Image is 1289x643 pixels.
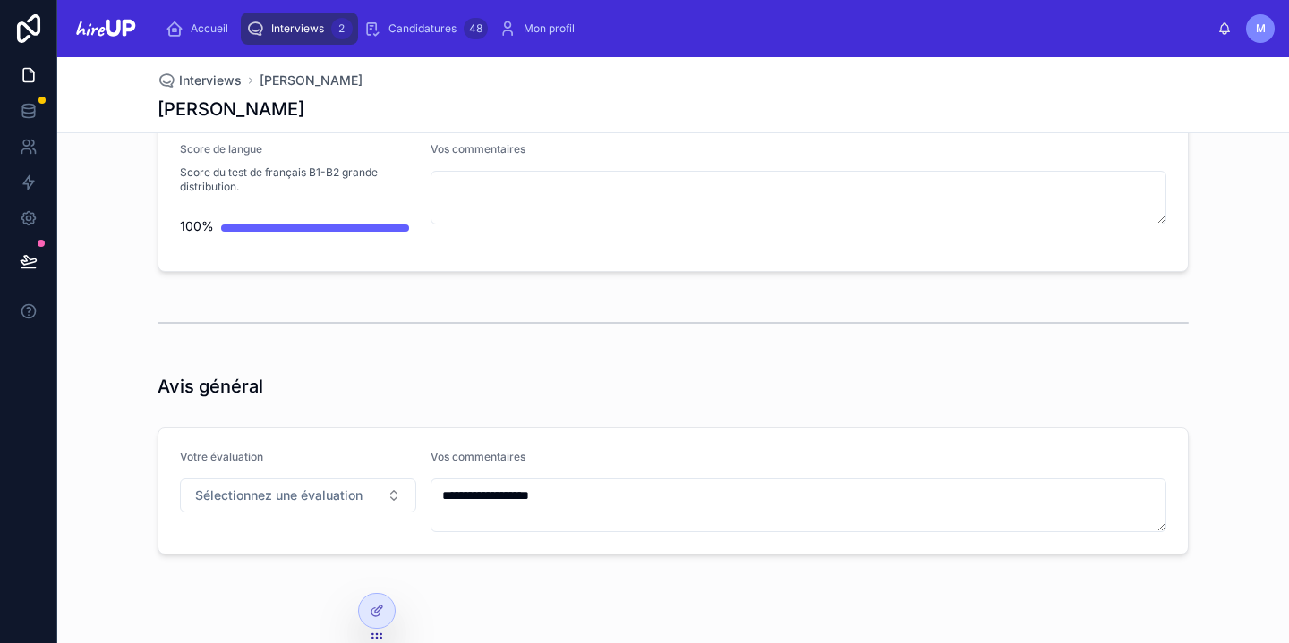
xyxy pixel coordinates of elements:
[153,9,1217,48] div: scrollable content
[1256,21,1266,36] span: M
[431,450,525,463] span: Vos commentaires
[158,97,304,122] h1: [PERSON_NAME]
[524,21,575,36] span: Mon profil
[180,165,416,194] span: Score du test de français B1-B2 grande distribution.
[72,14,139,43] img: App logo
[160,13,241,45] a: Accueil
[180,208,214,244] div: 100%
[195,486,363,504] span: Sélectionnez une évaluation
[271,21,324,36] span: Interviews
[388,21,457,36] span: Candidatures
[180,142,262,156] span: Score de langue
[179,72,242,89] span: Interviews
[180,450,263,463] span: Votre évaluation
[331,18,353,39] div: 2
[260,72,363,89] a: [PERSON_NAME]
[180,478,416,512] button: Select Button
[358,13,493,45] a: Candidatures48
[493,13,587,45] a: Mon profil
[464,18,488,39] div: 48
[158,374,263,399] h1: Avis général
[158,72,242,89] a: Interviews
[191,21,228,36] span: Accueil
[241,13,358,45] a: Interviews2
[431,142,525,156] span: Vos commentaires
